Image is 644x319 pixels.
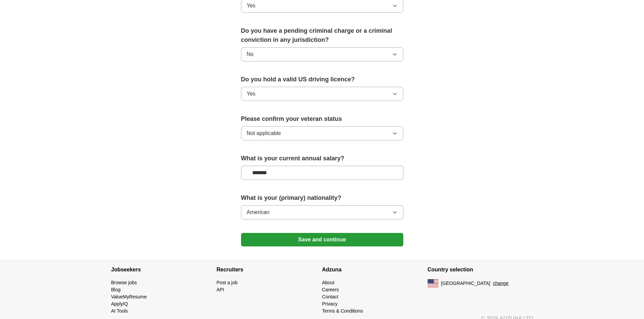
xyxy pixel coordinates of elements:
a: ValueMyResume [111,294,147,299]
a: Privacy [322,301,338,307]
span: American [247,208,270,216]
label: What is your (primary) nationality? [241,193,403,203]
span: No [247,50,254,58]
span: Yes [247,90,256,98]
a: Post a job [217,280,238,285]
button: Yes [241,87,403,101]
button: change [493,280,508,287]
button: American [241,205,403,219]
a: Blog [111,287,121,292]
label: Do you have a pending criminal charge or a criminal conviction in any jurisdiction? [241,26,403,45]
a: Careers [322,287,339,292]
span: Not applicable [247,129,281,137]
button: Not applicable [241,126,403,140]
button: No [241,47,403,61]
a: AI Tools [111,308,128,314]
span: Yes [247,2,256,10]
a: Browse jobs [111,280,137,285]
a: Terms & Conditions [322,308,363,314]
h4: Country selection [428,260,533,279]
a: ApplyIQ [111,301,128,307]
a: About [322,280,335,285]
label: What is your current annual salary? [241,154,403,163]
a: API [217,287,224,292]
img: US flag [428,279,438,287]
label: Do you hold a valid US driving licence? [241,75,403,84]
span: [GEOGRAPHIC_DATA] [441,280,491,287]
button: Save and continue [241,233,403,246]
a: Contact [322,294,338,299]
label: Please confirm your veteran status [241,114,403,124]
